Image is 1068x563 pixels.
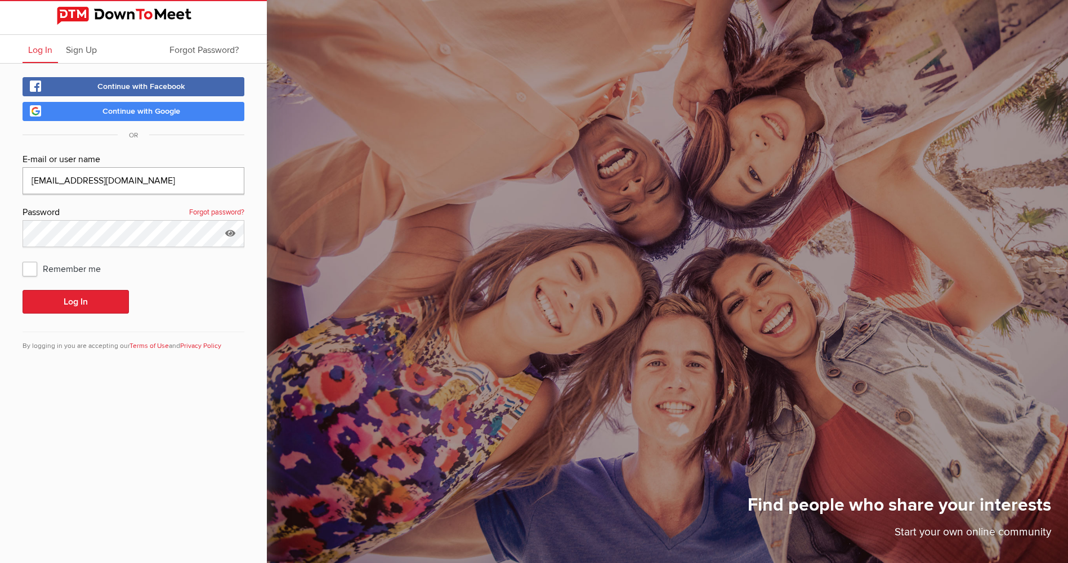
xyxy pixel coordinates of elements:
span: Continue with Facebook [97,82,185,91]
a: Forgot Password? [164,35,244,63]
span: Forgot Password? [169,44,239,56]
span: Sign Up [66,44,97,56]
h1: Find people who share your interests [748,494,1051,524]
div: Password [23,205,244,220]
a: Terms of Use [129,342,169,350]
span: OR [118,131,149,140]
a: Sign Up [60,35,102,63]
span: Continue with Google [102,106,180,116]
a: Forgot password? [189,205,244,220]
img: DownToMeet [57,7,210,25]
a: Continue with Google [23,102,244,121]
span: Remember me [23,258,112,279]
div: By logging in you are accepting our and [23,332,244,351]
button: Log In [23,290,129,314]
p: Start your own online community [748,524,1051,546]
a: Log In [23,35,58,63]
a: Continue with Facebook [23,77,244,96]
input: Email@address.com [23,167,244,194]
a: Privacy Policy [180,342,221,350]
span: Log In [28,44,52,56]
div: E-mail or user name [23,153,244,167]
